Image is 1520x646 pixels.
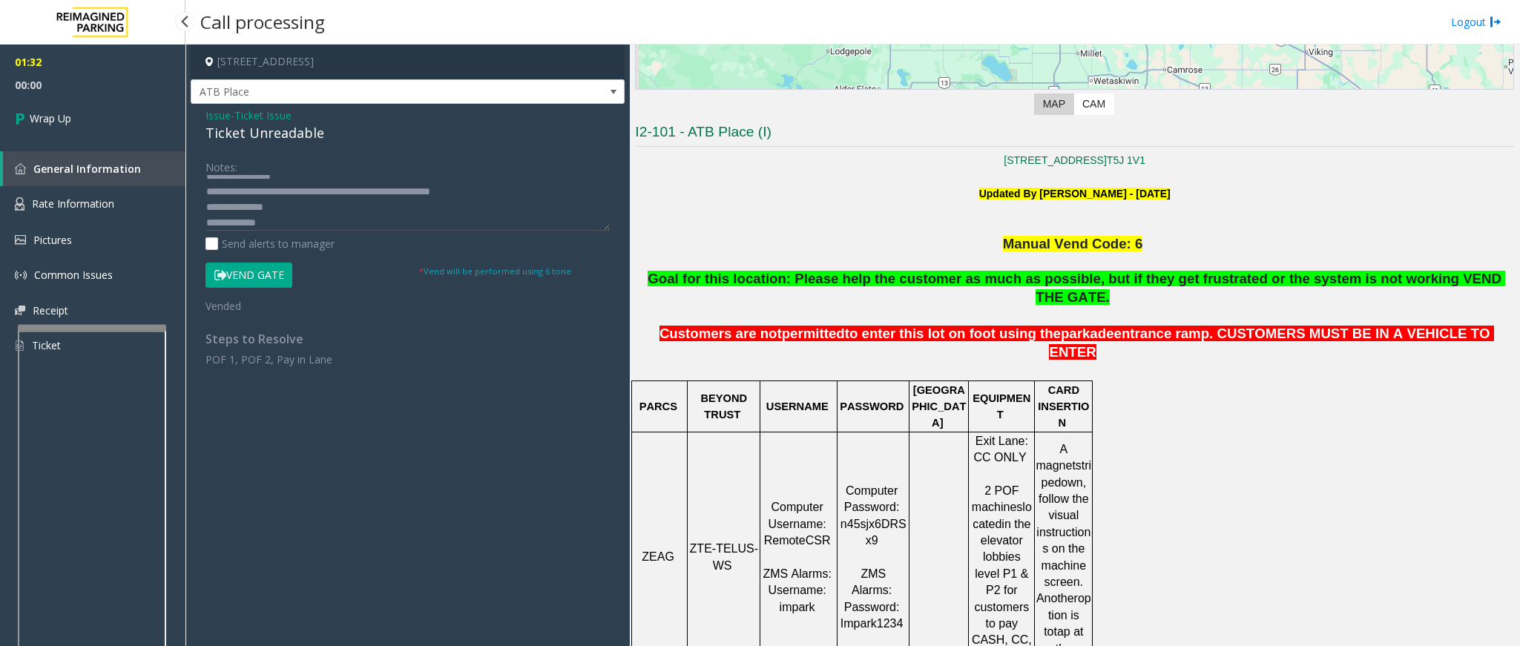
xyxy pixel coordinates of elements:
[840,617,904,630] span: Impark1234
[205,263,292,288] button: Vend Gate
[852,567,892,596] span: ZMS Alarms:
[191,80,538,104] span: ATB Place
[845,326,1061,341] span: to enter this lot on foot using the
[193,4,332,40] h3: Call processing
[973,501,1032,530] span: located
[191,45,625,79] h4: [STREET_ADDRESS]
[639,401,677,412] span: PARCS
[768,584,826,596] span: Username:
[419,266,571,277] small: Vend will be performed using 6 tone
[780,601,815,613] span: impark
[33,303,68,317] span: Receipt
[771,501,823,513] span: Computer
[30,111,71,126] span: Wrap Up
[648,271,1505,305] span: Goal for this location: Please help the customer as much as possible, but if they get frustrated ...
[33,233,72,247] span: Pictures
[32,197,114,211] span: Rate Information
[1036,476,1092,605] span: down, follow the visual instructions on the machine screen. Another
[3,151,185,186] a: General Information
[764,534,831,547] span: RemoteCSR
[205,154,237,175] label: Notes:
[205,236,335,251] label: Send alerts to manager
[1004,154,1106,166] a: [STREET_ADDRESS]
[205,332,610,346] h4: Steps to Resolve
[205,123,610,143] div: Ticket Unreadable
[846,484,898,497] span: Computer
[231,108,292,122] span: -
[690,542,758,571] span: ZTE-TELUS-WS
[205,352,610,367] p: POF 1, POF 2, Pay in Lane
[15,197,24,211] img: 'icon'
[768,518,826,530] span: Username:
[840,518,907,547] span: n45sjx6DRSx9
[1042,459,1092,488] span: stripe
[766,401,829,412] span: USERNAME
[1049,326,1493,360] span: entrance ramp. CUSTOMERS MUST BE IN A VEHICLE TO ENTER
[635,122,1514,147] h3: I2-101 - ATB Place (I)
[844,601,900,613] span: Password:
[979,188,1171,200] b: Updated By [PERSON_NAME] - [DATE]
[972,484,1022,513] span: 2 POF machines
[205,108,231,123] span: Issue
[1048,592,1091,621] span: option
[1061,326,1114,342] span: parkade
[1490,14,1501,30] img: logout
[912,384,966,429] span: [GEOGRAPHIC_DATA]
[840,401,904,412] span: PASSWORD
[1038,384,1089,429] span: CARD INSERTION
[782,326,845,341] span: permitted
[15,235,26,245] img: 'icon'
[33,162,141,176] span: General Information
[234,108,292,123] span: Ticket Issue
[642,550,674,563] span: ZEAG
[844,501,900,513] span: Password:
[15,269,27,281] img: 'icon'
[15,306,25,315] img: 'icon'
[973,392,1030,421] span: EQUIPMENT
[15,163,26,174] img: 'icon'
[1451,14,1501,30] a: Logout
[974,435,1032,464] span: Exit Lane: CC ONLY
[15,339,24,352] img: 'icon'
[34,268,113,282] span: Common Issues
[1003,236,1143,251] span: Manual Vend Code: 6
[1073,93,1114,115] label: CAM
[659,326,782,341] span: Customers are not
[1107,154,1145,166] a: T5J 1V1
[763,567,831,580] span: ZMS Alarms:
[205,299,241,313] span: Vended
[1034,93,1074,115] label: Map
[700,392,750,421] span: BEYOND TRUST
